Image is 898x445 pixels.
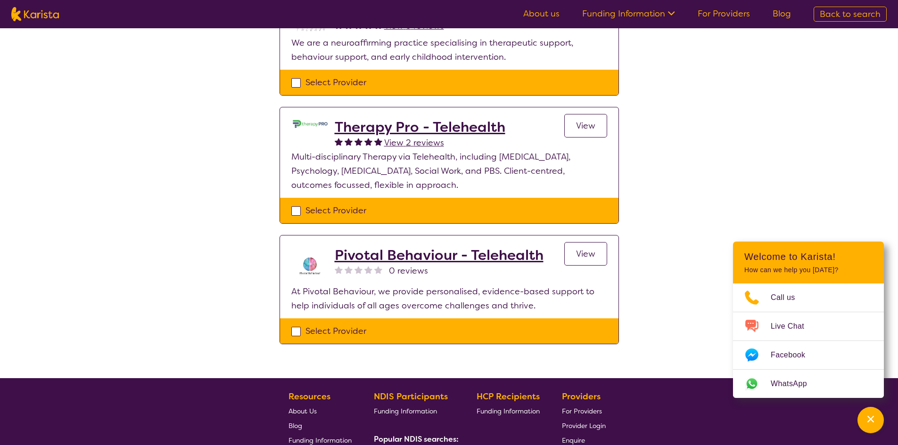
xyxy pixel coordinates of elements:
[364,138,372,146] img: fullstar
[576,248,595,259] span: View
[288,421,302,430] span: Blog
[477,404,540,418] a: Funding Information
[374,404,455,418] a: Funding Information
[354,266,362,274] img: nonereviewstar
[562,418,606,433] a: Provider Login
[771,319,816,333] span: Live Chat
[773,8,791,19] a: Blog
[364,266,372,274] img: nonereviewstar
[477,407,540,415] span: Funding Information
[335,266,343,274] img: nonereviewstar
[288,391,330,402] b: Resources
[771,348,816,362] span: Facebook
[744,251,873,262] h2: Welcome to Karista!
[814,7,887,22] a: Back to search
[335,138,343,146] img: fullstar
[562,404,606,418] a: For Providers
[288,418,352,433] a: Blog
[291,247,329,284] img: s8av3rcikle0tbnjpqc8.png
[288,407,317,415] span: About Us
[384,137,444,148] span: View 2 reviews
[562,436,585,445] span: Enquire
[288,404,352,418] a: About Us
[345,138,353,146] img: fullstar
[744,266,873,274] p: How can we help you [DATE]?
[562,407,602,415] span: For Providers
[771,291,807,305] span: Call us
[11,7,59,21] img: Karista logo
[576,120,595,131] span: View
[374,391,448,402] b: NDIS Participants
[374,407,437,415] span: Funding Information
[733,242,884,398] div: Channel Menu
[733,283,884,398] ul: Choose channel
[291,150,607,192] p: Multi-disciplinary Therapy via Telehealth, including [MEDICAL_DATA], Psychology, [MEDICAL_DATA], ...
[335,247,544,264] a: Pivotal Behaviour - Telehealth
[564,242,607,266] a: View
[389,264,428,278] span: 0 reviews
[857,407,884,433] button: Channel Menu
[771,377,818,391] span: WhatsApp
[564,114,607,138] a: View
[374,266,382,274] img: nonereviewstar
[562,421,606,430] span: Provider Login
[354,138,362,146] img: fullstar
[291,119,329,129] img: lehxprcbtunjcwin5sb4.jpg
[523,8,560,19] a: About us
[477,391,540,402] b: HCP Recipients
[733,370,884,398] a: Web link opens in a new tab.
[345,266,353,274] img: nonereviewstar
[698,8,750,19] a: For Providers
[291,36,607,64] p: We are a neuroaffirming practice specialising in therapeutic support, behaviour support, and earl...
[335,119,505,136] a: Therapy Pro - Telehealth
[291,284,607,313] p: At Pivotal Behaviour, we provide personalised, evidence-based support to help individuals of all ...
[288,436,352,445] span: Funding Information
[582,8,675,19] a: Funding Information
[562,391,601,402] b: Providers
[820,8,881,20] span: Back to search
[374,434,459,444] b: Popular NDIS searches:
[374,138,382,146] img: fullstar
[384,136,444,150] a: View 2 reviews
